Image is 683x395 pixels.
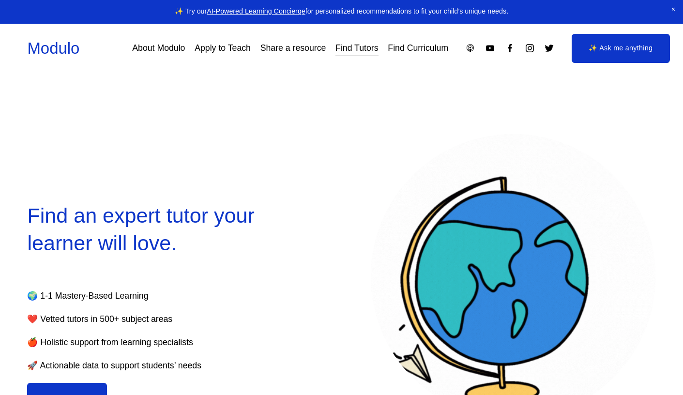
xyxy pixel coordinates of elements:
[27,202,312,257] h2: Find an expert tutor your learner will love.
[572,34,670,63] a: ✨ Ask me anything
[132,40,185,57] a: About Modulo
[207,7,305,15] a: AI-Powered Learning Concierge
[485,43,495,53] a: YouTube
[505,43,515,53] a: Facebook
[27,358,286,374] p: 🚀 Actionable data to support students’ needs
[27,335,286,350] p: 🍎 Holistic support from learning specialists
[544,43,554,53] a: Twitter
[260,40,326,57] a: Share a resource
[465,43,475,53] a: Apple Podcasts
[195,40,251,57] a: Apply to Teach
[27,39,79,57] a: Modulo
[388,40,448,57] a: Find Curriculum
[525,43,535,53] a: Instagram
[335,40,378,57] a: Find Tutors
[27,312,286,327] p: ❤️ Vetted tutors in 500+ subject areas
[27,289,286,304] p: 🌍 1-1 Mastery-Based Learning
